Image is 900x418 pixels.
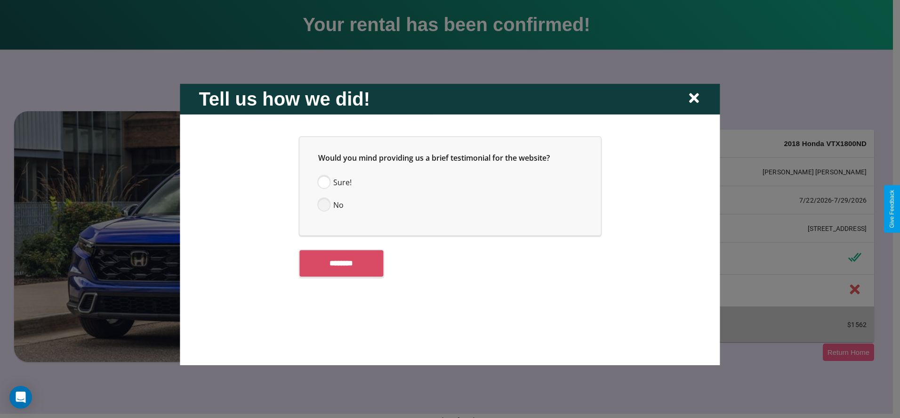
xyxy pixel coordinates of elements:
[333,199,344,210] span: No
[889,190,895,228] div: Give Feedback
[318,152,550,163] span: Would you mind providing us a brief testimonial for the website?
[333,176,352,188] span: Sure!
[9,386,32,409] div: Open Intercom Messenger
[199,88,370,109] h2: Tell us how we did!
